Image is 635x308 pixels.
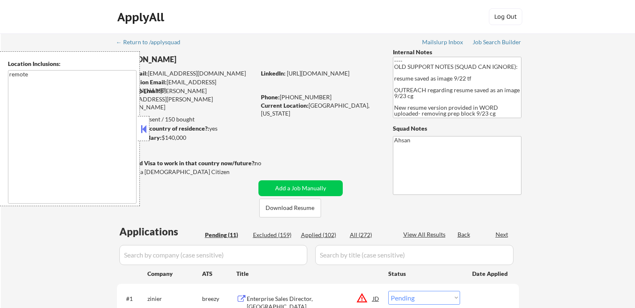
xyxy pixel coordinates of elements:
a: Job Search Builder [473,39,521,47]
div: ← Return to /applysquad [116,39,188,45]
div: 102 sent / 150 bought [116,115,256,124]
div: ATS [202,270,236,278]
div: Company [147,270,202,278]
div: [PERSON_NAME][EMAIL_ADDRESS][PERSON_NAME][DOMAIN_NAME] [117,87,256,111]
a: ← Return to /applysquad [116,39,188,47]
div: Yes, I am a [DEMOGRAPHIC_DATA] Citizen [117,168,258,176]
div: Pending (11) [205,231,247,239]
div: [EMAIL_ADDRESS][DOMAIN_NAME] [117,69,256,78]
div: Status [388,266,460,281]
div: $140,000 [116,134,256,142]
div: [PERSON_NAME] [117,54,288,65]
strong: Can work in country of residence?: [116,125,209,132]
input: Search by company (case sensitive) [119,245,307,265]
div: Squad Notes [393,124,521,133]
button: Log Out [489,8,522,25]
div: JD [372,291,380,306]
button: Add a Job Manually [258,180,343,196]
div: Excluded (159) [253,231,295,239]
div: Next [496,230,509,239]
strong: Phone: [261,93,280,101]
div: [PHONE_NUMBER] [261,93,379,101]
div: breezy [202,295,236,303]
div: Title [236,270,380,278]
button: Download Resume [259,199,321,217]
div: Internal Notes [393,48,521,56]
div: yes [116,124,253,133]
input: Search by title (case sensitive) [315,245,514,265]
div: zinier [147,295,202,303]
strong: Current Location: [261,102,309,109]
div: #1 [126,295,141,303]
a: Mailslurp Inbox [422,39,464,47]
strong: LinkedIn: [261,70,286,77]
div: no [255,159,278,167]
button: warning_amber [356,292,368,304]
div: Date Applied [472,270,509,278]
strong: Will need Visa to work in that country now/future?: [117,159,256,167]
div: [EMAIL_ADDRESS][DOMAIN_NAME] [117,78,256,94]
a: [URL][DOMAIN_NAME] [287,70,349,77]
div: Applications [119,227,202,237]
div: Applied (102) [301,231,343,239]
div: [GEOGRAPHIC_DATA], [US_STATE] [261,101,379,118]
div: Job Search Builder [473,39,521,45]
div: All (272) [350,231,392,239]
div: Mailslurp Inbox [422,39,464,45]
div: Location Inclusions: [8,60,137,68]
div: ApplyAll [117,10,167,24]
div: View All Results [403,230,448,239]
div: Back [458,230,471,239]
